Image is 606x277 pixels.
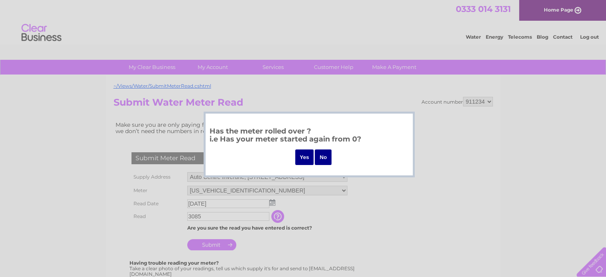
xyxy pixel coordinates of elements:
input: No [315,149,331,165]
a: Contact [553,34,573,40]
a: 0333 014 3131 [456,4,511,14]
a: Energy [486,34,503,40]
a: Log out [580,34,598,40]
img: logo.png [21,21,62,45]
input: Yes [295,149,314,165]
a: Blog [537,34,548,40]
a: Water [466,34,481,40]
a: Telecoms [508,34,532,40]
h3: Has the meter rolled over ? i.e Has your meter started again from 0? [210,126,409,147]
div: Clear Business is a trading name of Verastar Limited (registered in [GEOGRAPHIC_DATA] No. 3667643... [115,4,492,39]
